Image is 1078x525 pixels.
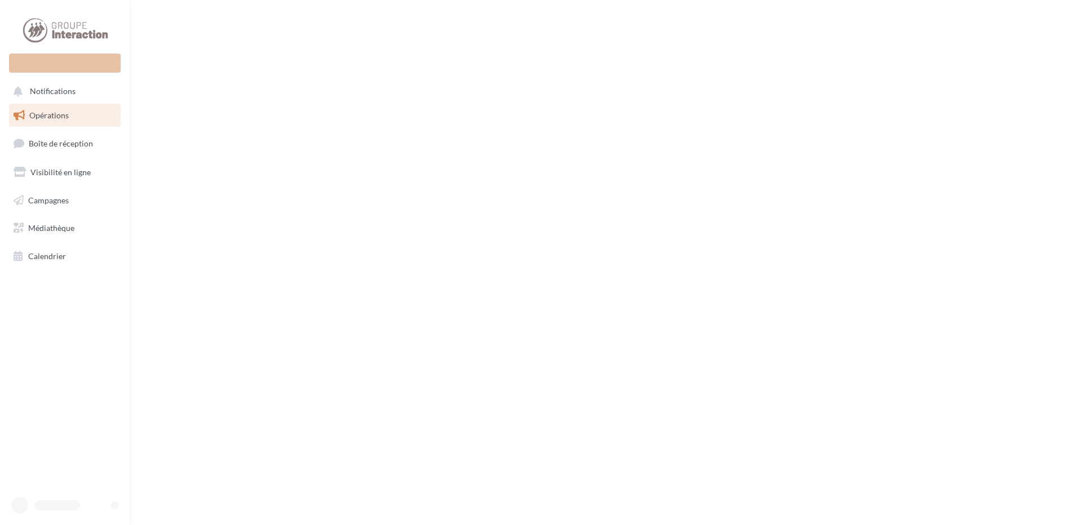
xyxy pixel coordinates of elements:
[7,161,123,184] a: Visibilité en ligne
[7,189,123,212] a: Campagnes
[7,216,123,240] a: Médiathèque
[28,223,74,233] span: Médiathèque
[30,87,76,96] span: Notifications
[28,251,66,261] span: Calendrier
[7,131,123,155] a: Boîte de réception
[9,54,121,73] div: Nouvelle campagne
[29,139,93,148] span: Boîte de réception
[7,244,123,268] a: Calendrier
[28,195,69,204] span: Campagnes
[30,167,91,177] span: Visibilité en ligne
[7,104,123,127] a: Opérations
[29,110,69,120] span: Opérations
